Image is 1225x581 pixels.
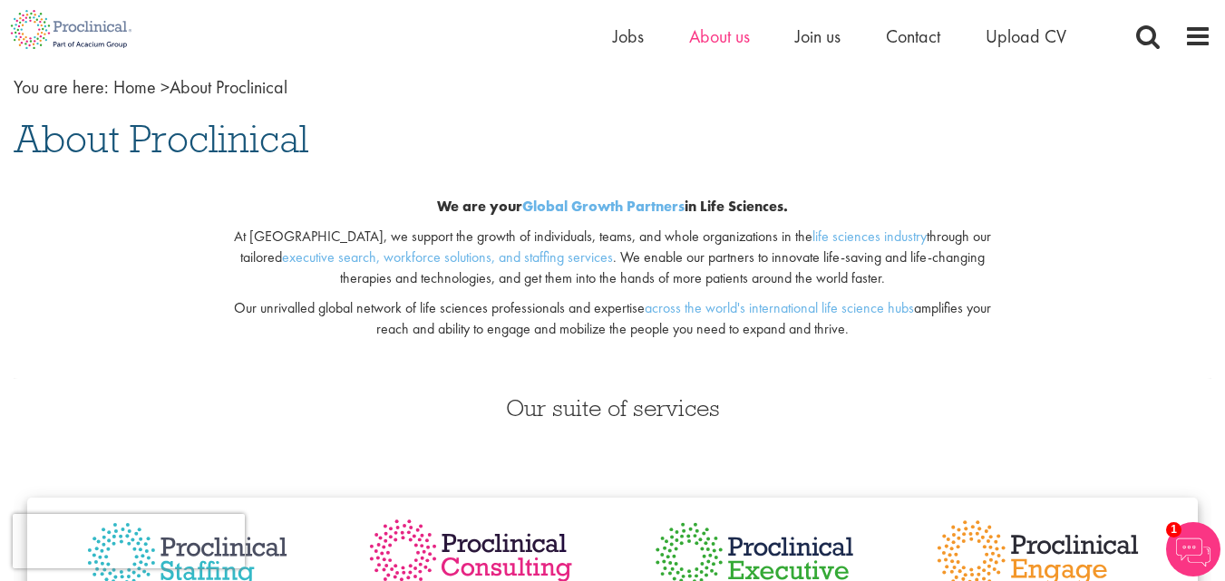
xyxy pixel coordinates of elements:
[886,24,940,48] a: Contact
[14,75,109,99] span: You are here:
[14,396,1211,420] h3: Our suite of services
[1166,522,1220,576] img: Chatbot
[645,298,914,317] a: across the world's international life science hubs
[437,197,788,216] b: We are your in Life Sciences.
[113,75,156,99] a: breadcrumb link to Home
[13,514,245,568] iframe: reCAPTCHA
[160,75,170,99] span: >
[218,227,1007,289] p: At [GEOGRAPHIC_DATA], we support the growth of individuals, teams, and whole organizations in the...
[689,24,750,48] a: About us
[812,227,927,246] a: life sciences industry
[613,24,644,48] a: Jobs
[113,75,287,99] span: About Proclinical
[522,197,685,216] a: Global Growth Partners
[795,24,841,48] a: Join us
[986,24,1066,48] a: Upload CV
[1166,522,1181,537] span: 1
[14,114,308,163] span: About Proclinical
[282,247,613,266] a: executive search, workforce solutions, and staffing services
[218,298,1007,340] p: Our unrivalled global network of life sciences professionals and expertise amplifies your reach a...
